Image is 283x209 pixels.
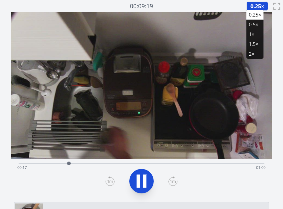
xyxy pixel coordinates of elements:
[256,165,266,170] span: 01:09
[246,29,263,39] li: 1×
[246,39,263,49] li: 1.5×
[130,2,153,11] a: 00:09:19
[246,2,268,11] button: 0.25×
[250,2,261,10] span: 0.25
[246,10,263,20] li: 0.25×
[17,165,27,170] span: 00:17
[246,49,263,59] li: 2×
[246,20,263,29] li: 0.5×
